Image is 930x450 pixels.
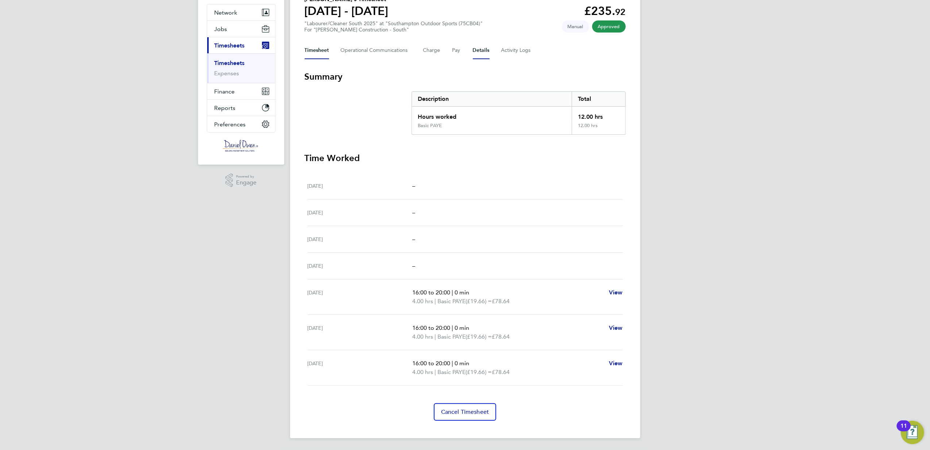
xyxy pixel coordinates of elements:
[501,42,532,59] button: Activity Logs
[452,289,453,296] span: |
[412,92,572,106] div: Description
[584,4,626,18] app-decimal: £235.
[455,289,469,296] span: 0 min
[207,21,275,37] button: Jobs
[455,324,469,331] span: 0 min
[492,369,510,375] span: £78.64
[412,324,450,331] span: 16:00 to 20:00
[435,298,436,305] span: |
[305,20,483,33] div: "Labourer/Cleaner South 2025" at "Southampton Outdoor Sports (75CB04)"
[215,70,239,77] a: Expenses
[437,332,466,341] span: Basic PAYE
[423,42,441,59] button: Charge
[412,360,450,367] span: 16:00 to 20:00
[412,236,415,243] span: –
[492,333,510,340] span: £78.64
[308,182,413,190] div: [DATE]
[215,60,245,66] a: Timesheets
[207,83,275,99] button: Finance
[305,71,626,83] h3: Summary
[473,42,490,59] button: Details
[412,91,626,135] div: Summary
[466,333,492,340] span: (£19.66) =
[412,107,572,123] div: Hours worked
[452,360,453,367] span: |
[215,42,245,49] span: Timesheets
[437,297,466,306] span: Basic PAYE
[225,173,256,187] a: Powered byEngage
[609,324,623,331] span: View
[412,209,415,216] span: –
[308,262,413,270] div: [DATE]
[562,20,589,33] span: This timesheet was manually created.
[308,288,413,306] div: [DATE]
[305,152,626,164] h3: Time Worked
[412,262,415,269] span: –
[207,4,275,20] button: Network
[305,27,483,33] div: For "[PERSON_NAME] Construction - South"
[305,42,329,59] button: Timesheet
[572,107,625,123] div: 12.00 hrs
[215,104,236,111] span: Reports
[609,288,623,297] a: View
[223,140,259,152] img: danielowen-logo-retina.png
[236,173,256,180] span: Powered by
[207,37,275,53] button: Timesheets
[609,359,623,368] a: View
[215,9,238,16] span: Network
[435,369,436,375] span: |
[412,182,415,189] span: –
[418,123,442,129] div: Basic PAYE
[308,359,413,377] div: [DATE]
[901,421,924,444] button: Open Resource Center, 11 new notifications
[572,123,625,134] div: 12.00 hrs
[572,92,625,106] div: Total
[305,71,626,421] section: Timesheet
[466,298,492,305] span: (£19.66) =
[207,100,275,116] button: Reports
[308,324,413,341] div: [DATE]
[215,26,227,33] span: Jobs
[616,7,626,17] span: 92
[455,360,469,367] span: 0 min
[412,289,450,296] span: 16:00 to 20:00
[592,20,626,33] span: This timesheet has been approved.
[466,369,492,375] span: (£19.66) =
[305,4,389,18] h1: [DATE] - [DATE]
[452,324,453,331] span: |
[412,369,433,375] span: 4.00 hrs
[207,116,275,132] button: Preferences
[308,208,413,217] div: [DATE]
[452,42,461,59] button: Pay
[609,360,623,367] span: View
[609,324,623,332] a: View
[609,289,623,296] span: View
[341,42,412,59] button: Operational Communications
[207,140,275,152] a: Go to home page
[236,180,256,186] span: Engage
[437,368,466,377] span: Basic PAYE
[412,333,433,340] span: 4.00 hrs
[900,426,907,435] div: 11
[441,408,489,416] span: Cancel Timesheet
[434,403,497,421] button: Cancel Timesheet
[207,53,275,83] div: Timesheets
[412,298,433,305] span: 4.00 hrs
[308,235,413,244] div: [DATE]
[435,333,436,340] span: |
[215,121,246,128] span: Preferences
[215,88,235,95] span: Finance
[492,298,510,305] span: £78.64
